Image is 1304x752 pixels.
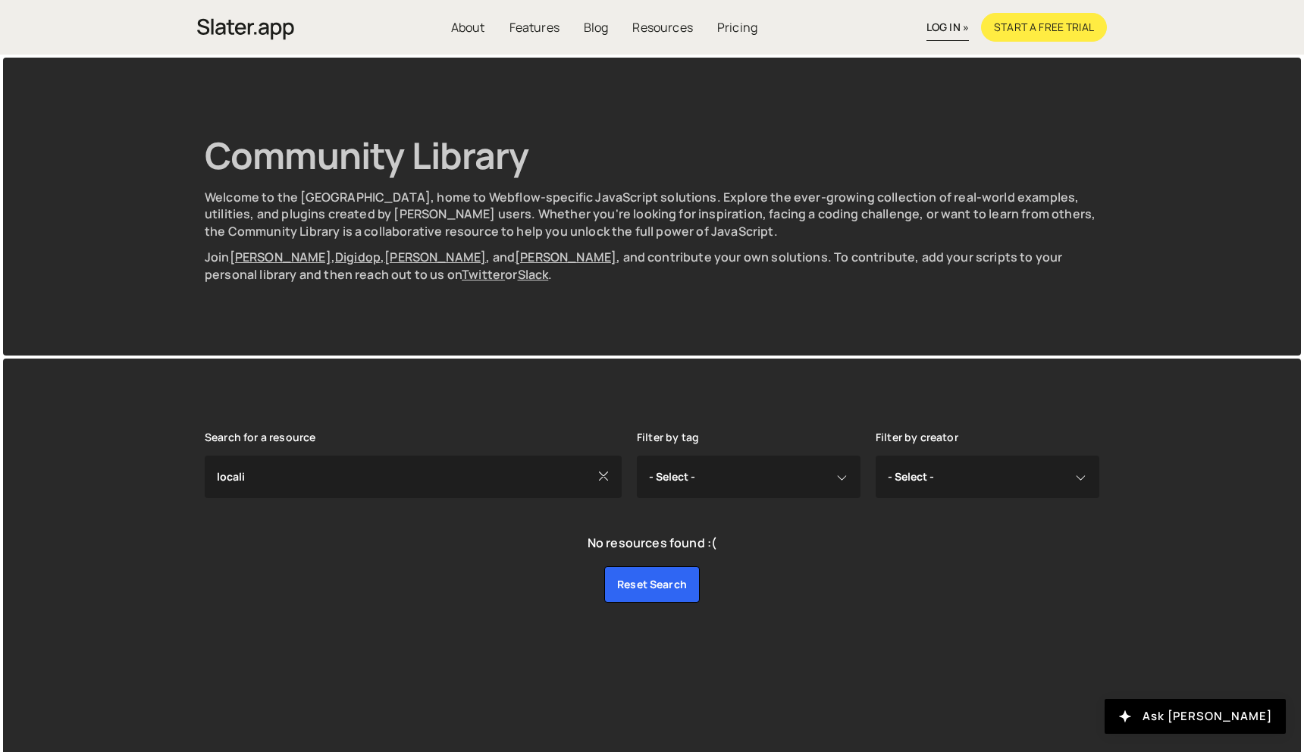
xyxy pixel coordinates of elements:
[620,13,704,42] a: Resources
[197,14,294,44] img: Slater is an modern coding environment with an inbuilt AI tool. Get custom code quickly with no c...
[205,130,1099,180] h1: Community Library
[705,13,770,42] a: Pricing
[588,534,716,551] div: No resources found :(
[335,249,381,265] a: Digidop
[205,189,1099,240] p: Welcome to the [GEOGRAPHIC_DATA], home to Webflow-specific JavaScript solutions. Explore the ever...
[205,456,622,498] input: Search for a resource...
[518,266,549,283] a: Slack
[462,266,505,283] a: Twitter
[981,13,1107,42] a: Start a free trial
[604,566,700,603] a: Reset search
[230,249,331,265] a: [PERSON_NAME]
[572,13,621,42] a: Blog
[1105,699,1286,734] button: Ask [PERSON_NAME]
[197,11,294,44] a: home
[439,13,497,42] a: About
[926,14,969,41] a: log in »
[497,13,572,42] a: Features
[205,431,315,443] label: Search for a resource
[515,249,616,265] a: [PERSON_NAME]
[876,431,958,443] label: Filter by creator
[205,249,1099,283] p: Join , , , and , and contribute your own solutions. To contribute, add your scripts to your perso...
[384,249,486,265] a: [PERSON_NAME]
[637,431,699,443] label: Filter by tag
